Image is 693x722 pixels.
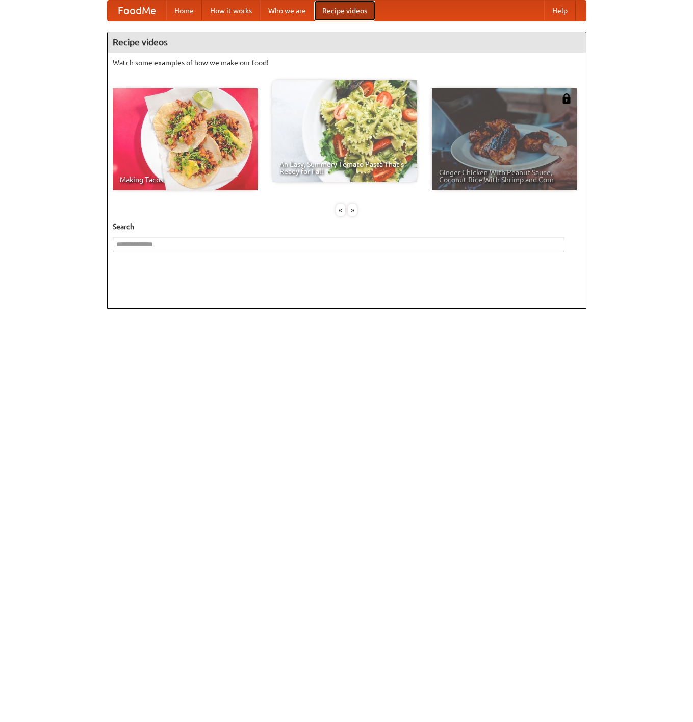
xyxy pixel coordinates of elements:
a: Home [166,1,202,21]
div: » [348,204,357,216]
img: 483408.png [561,93,572,104]
a: FoodMe [108,1,166,21]
a: An Easy, Summery Tomato Pasta That's Ready for Fall [272,80,417,182]
span: Making Tacos [120,176,250,183]
div: « [336,204,345,216]
p: Watch some examples of how we make our food! [113,58,581,68]
a: Help [544,1,576,21]
span: An Easy, Summery Tomato Pasta That's Ready for Fall [279,161,410,175]
a: Who we are [260,1,314,21]
a: Recipe videos [314,1,375,21]
h5: Search [113,221,581,232]
a: Making Tacos [113,88,258,190]
a: How it works [202,1,260,21]
h4: Recipe videos [108,32,586,53]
